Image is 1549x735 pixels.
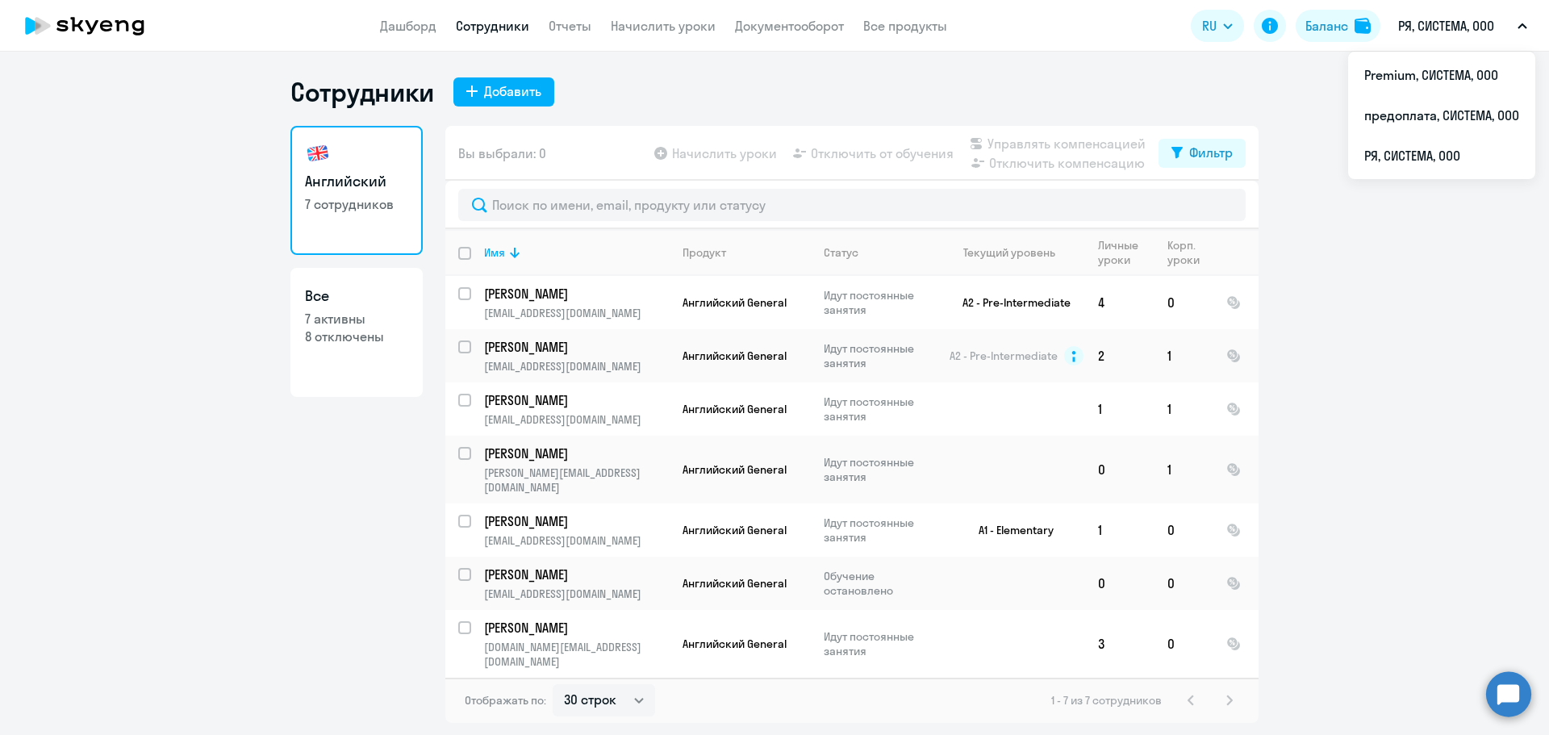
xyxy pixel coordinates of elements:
[683,523,787,537] span: Английский General
[484,306,669,320] p: [EMAIL_ADDRESS][DOMAIN_NAME]
[1202,16,1217,35] span: RU
[963,245,1055,260] div: Текущий уровень
[484,587,669,601] p: [EMAIL_ADDRESS][DOMAIN_NAME]
[824,341,934,370] p: Идут постоянные занятия
[1398,16,1494,35] p: РЯ, СИСТЕМА, ООО
[1154,329,1213,382] td: 1
[484,619,669,637] a: [PERSON_NAME]
[1098,238,1143,267] div: Личные уроки
[1098,238,1154,267] div: Личные уроки
[484,245,669,260] div: Имя
[1167,238,1202,267] div: Корп. уроки
[484,245,505,260] div: Имя
[484,391,669,409] a: [PERSON_NAME]
[484,512,666,530] p: [PERSON_NAME]
[1085,276,1154,329] td: 4
[735,18,844,34] a: Документооборот
[305,171,408,192] h3: Английский
[484,359,669,374] p: [EMAIL_ADDRESS][DOMAIN_NAME]
[935,276,1085,329] td: A2 - Pre-Intermediate
[290,268,423,397] a: Все7 активны8 отключены
[683,295,787,310] span: Английский General
[683,576,787,591] span: Английский General
[683,462,787,477] span: Английский General
[1085,503,1154,557] td: 1
[683,402,787,416] span: Английский General
[611,18,716,34] a: Начислить уроки
[484,445,669,462] a: [PERSON_NAME]
[453,77,554,106] button: Добавить
[290,126,423,255] a: Английский7 сотрудников
[484,445,666,462] p: [PERSON_NAME]
[683,637,787,651] span: Английский General
[484,566,666,583] p: [PERSON_NAME]
[484,285,666,303] p: [PERSON_NAME]
[863,18,947,34] a: Все продукты
[1296,10,1380,42] button: Балансbalance
[1085,436,1154,503] td: 0
[1191,10,1244,42] button: RU
[305,286,408,307] h3: Все
[683,349,787,363] span: Английский General
[1154,276,1213,329] td: 0
[1189,143,1233,162] div: Фильтр
[484,285,669,303] a: [PERSON_NAME]
[1154,436,1213,503] td: 1
[484,81,541,101] div: Добавить
[305,140,331,166] img: english
[1390,6,1535,45] button: РЯ, СИСТЕМА, ООО
[824,395,934,424] p: Идут постоянные занятия
[484,640,669,669] p: [DOMAIN_NAME][EMAIL_ADDRESS][DOMAIN_NAME]
[824,288,934,317] p: Идут постоянные занятия
[824,569,934,598] p: Обучение остановлено
[484,338,666,356] p: [PERSON_NAME]
[305,328,408,345] p: 8 отключены
[456,18,529,34] a: Сотрудники
[484,466,669,495] p: [PERSON_NAME][EMAIL_ADDRESS][DOMAIN_NAME]
[484,533,669,548] p: [EMAIL_ADDRESS][DOMAIN_NAME]
[1159,139,1246,168] button: Фильтр
[1154,503,1213,557] td: 0
[305,195,408,213] p: 7 сотрудников
[1154,382,1213,436] td: 1
[484,391,666,409] p: [PERSON_NAME]
[549,18,591,34] a: Отчеты
[1348,52,1535,179] ul: RU
[1305,16,1348,35] div: Баланс
[484,512,669,530] a: [PERSON_NAME]
[1167,238,1213,267] div: Корп. уроки
[1355,18,1371,34] img: balance
[458,144,546,163] span: Вы выбрали: 0
[484,619,666,637] p: [PERSON_NAME]
[950,349,1058,363] span: A2 - Pre-Intermediate
[948,245,1084,260] div: Текущий уровень
[1051,693,1162,708] span: 1 - 7 из 7 сотрудников
[1154,610,1213,678] td: 0
[824,245,934,260] div: Статус
[1085,610,1154,678] td: 3
[290,76,434,108] h1: Сотрудники
[824,629,934,658] p: Идут постоянные занятия
[484,566,669,583] a: [PERSON_NAME]
[484,338,669,356] a: [PERSON_NAME]
[465,693,546,708] span: Отображать по:
[1085,557,1154,610] td: 0
[305,310,408,328] p: 7 активны
[1085,382,1154,436] td: 1
[824,245,858,260] div: Статус
[935,503,1085,557] td: A1 - Elementary
[484,412,669,427] p: [EMAIL_ADDRESS][DOMAIN_NAME]
[683,245,810,260] div: Продукт
[824,455,934,484] p: Идут постоянные занятия
[458,189,1246,221] input: Поиск по имени, email, продукту или статусу
[1085,329,1154,382] td: 2
[683,245,726,260] div: Продукт
[1154,557,1213,610] td: 0
[380,18,436,34] a: Дашборд
[824,516,934,545] p: Идут постоянные занятия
